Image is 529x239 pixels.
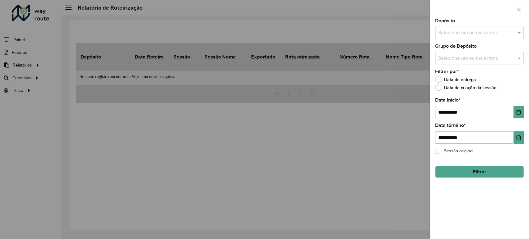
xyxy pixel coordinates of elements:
label: Data início [435,96,461,104]
label: Data término [435,122,466,129]
button: Choose Date [514,131,524,144]
button: Choose Date [514,106,524,118]
label: Sessão original [435,148,473,154]
label: Grupo de Depósito [435,42,477,50]
label: Filtrar por [435,68,459,75]
label: Data de entrega [435,76,476,83]
button: Filtrar [435,166,524,178]
label: Data de criação da sessão [435,85,496,91]
label: Depósito [435,17,455,24]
